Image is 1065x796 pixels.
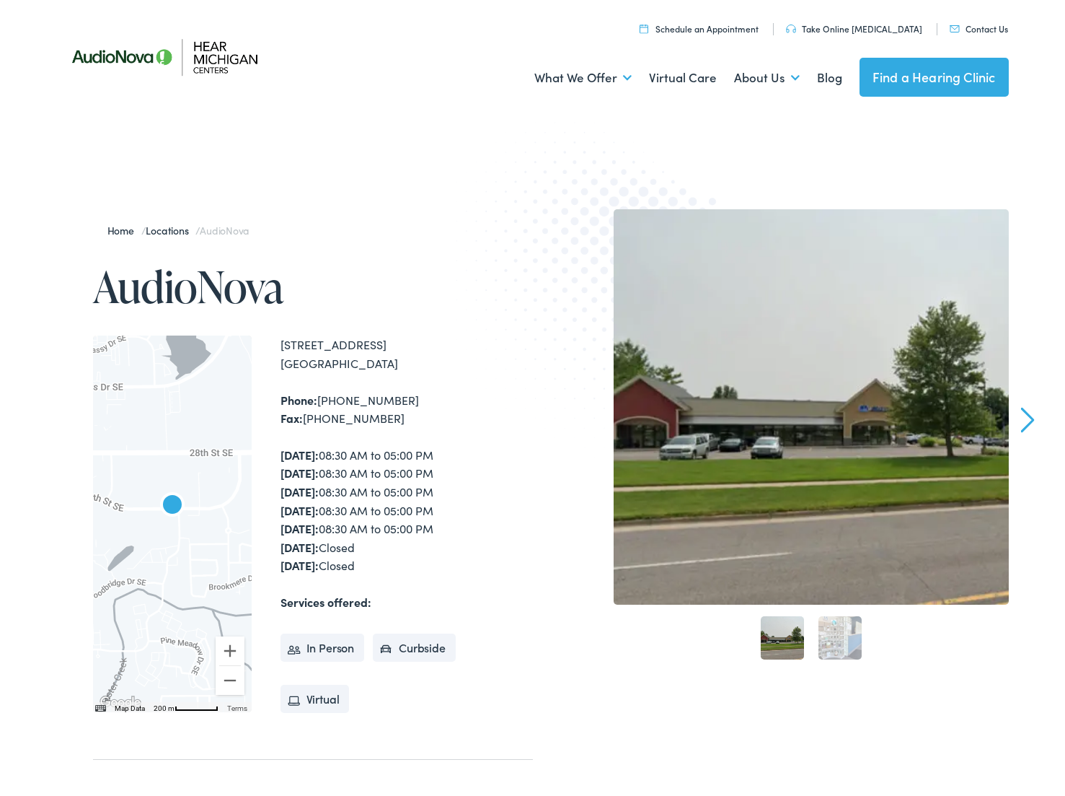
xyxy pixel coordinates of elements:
[280,392,317,408] strong: Phone:
[786,22,922,35] a: Take Online [MEDICAL_DATA]
[93,263,533,310] h1: AudioNova
[280,539,319,555] strong: [DATE]:
[1020,407,1034,433] a: Next
[280,465,319,481] strong: [DATE]:
[200,223,249,237] span: AudioNova
[761,616,804,660] a: 1
[859,58,1009,97] a: Find a Hearing Clinic
[280,391,533,428] div: [PHONE_NUMBER] [PHONE_NUMBER]
[818,616,862,660] a: 2
[146,223,195,237] a: Locations
[950,25,960,32] img: utility icon
[154,704,174,712] span: 200 m
[649,51,717,105] a: Virtual Care
[107,223,141,237] a: Home
[97,694,144,712] img: Google
[216,666,244,695] button: Zoom out
[534,51,632,105] a: What We Offer
[280,410,303,426] strong: Fax:
[640,24,648,33] img: utility icon
[280,634,365,662] li: In Person
[227,704,247,712] a: Terms (opens in new tab)
[155,489,190,524] div: AudioNova
[373,634,456,662] li: Curbside
[280,446,533,575] div: 08:30 AM to 05:00 PM 08:30 AM to 05:00 PM 08:30 AM to 05:00 PM 08:30 AM to 05:00 PM 08:30 AM to 0...
[97,694,144,712] a: Open this area in Google Maps (opens a new window)
[950,22,1008,35] a: Contact Us
[786,25,796,33] img: utility icon
[817,51,842,105] a: Blog
[115,704,145,714] button: Map Data
[280,520,319,536] strong: [DATE]:
[280,447,319,463] strong: [DATE]:
[280,502,319,518] strong: [DATE]:
[280,594,371,610] strong: Services offered:
[149,702,223,712] button: Map Scale: 200 m per 57 pixels
[107,223,249,237] span: / /
[734,51,800,105] a: About Us
[95,704,105,714] button: Keyboard shortcuts
[640,22,759,35] a: Schedule an Appointment
[280,484,319,499] strong: [DATE]:
[280,336,533,372] div: [STREET_ADDRESS] [GEOGRAPHIC_DATA]
[216,637,244,665] button: Zoom in
[280,685,350,714] li: Virtual
[280,557,319,573] strong: [DATE]:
